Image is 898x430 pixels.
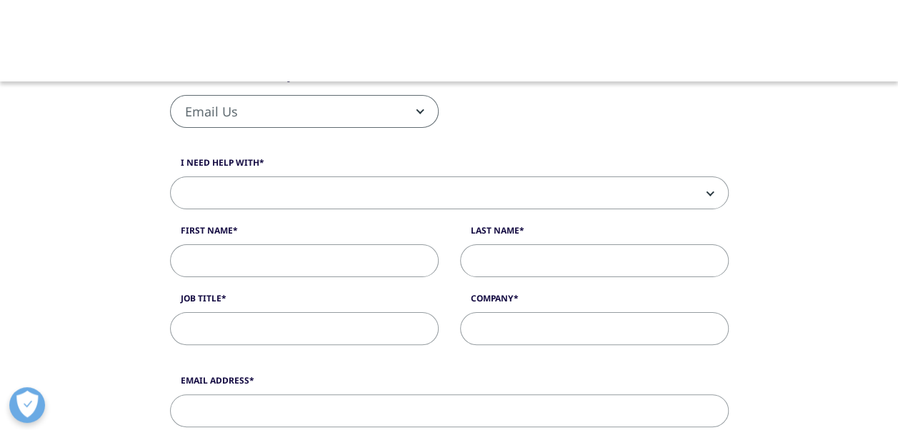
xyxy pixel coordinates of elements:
span: Email Us [171,96,438,129]
label: First Name [170,224,439,244]
label: Email Address [170,374,729,394]
label: Job Title [170,292,439,312]
span: Email Us [170,95,439,128]
label: Last Name [460,224,729,244]
label: Company [460,292,729,312]
button: Abrir preferências [9,387,45,423]
label: I need help with [170,156,729,176]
